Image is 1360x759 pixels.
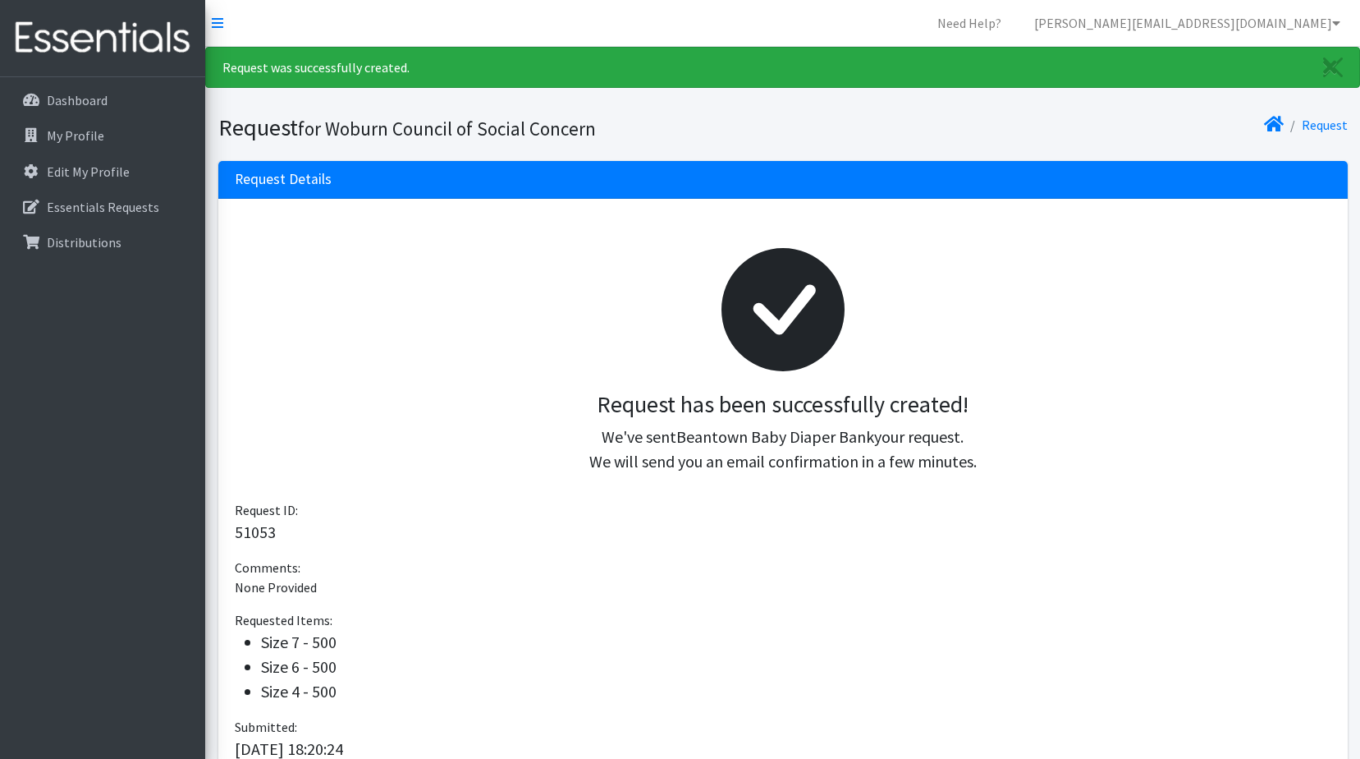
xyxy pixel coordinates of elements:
[235,502,298,518] span: Request ID:
[1021,7,1353,39] a: [PERSON_NAME][EMAIL_ADDRESS][DOMAIN_NAME]
[261,679,1331,704] li: Size 4 - 500
[924,7,1014,39] a: Need Help?
[47,127,104,144] p: My Profile
[235,719,297,735] span: Submitted:
[235,579,317,596] span: None Provided
[205,47,1360,88] div: Request was successfully created.
[235,520,1331,545] p: 51053
[47,163,130,180] p: Edit My Profile
[1302,117,1348,133] a: Request
[248,391,1318,419] h3: Request has been successfully created!
[7,226,199,259] a: Distributions
[261,630,1331,655] li: Size 7 - 500
[248,425,1318,474] p: We've sent your request. We will send you an email confirmation in a few minutes.
[7,84,199,117] a: Dashboard
[298,117,596,140] small: for Woburn Council of Social Concern
[235,559,300,576] span: Comments:
[1307,48,1359,87] a: Close
[7,119,199,152] a: My Profile
[676,426,874,447] span: Beantown Baby Diaper Bank
[7,191,199,223] a: Essentials Requests
[7,11,199,66] img: HumanEssentials
[7,155,199,188] a: Edit My Profile
[47,199,159,215] p: Essentials Requests
[47,92,108,108] p: Dashboard
[235,612,332,628] span: Requested Items:
[47,234,121,251] p: Distributions
[235,171,332,188] h3: Request Details
[218,113,777,142] h1: Request
[261,655,1331,679] li: Size 6 - 500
